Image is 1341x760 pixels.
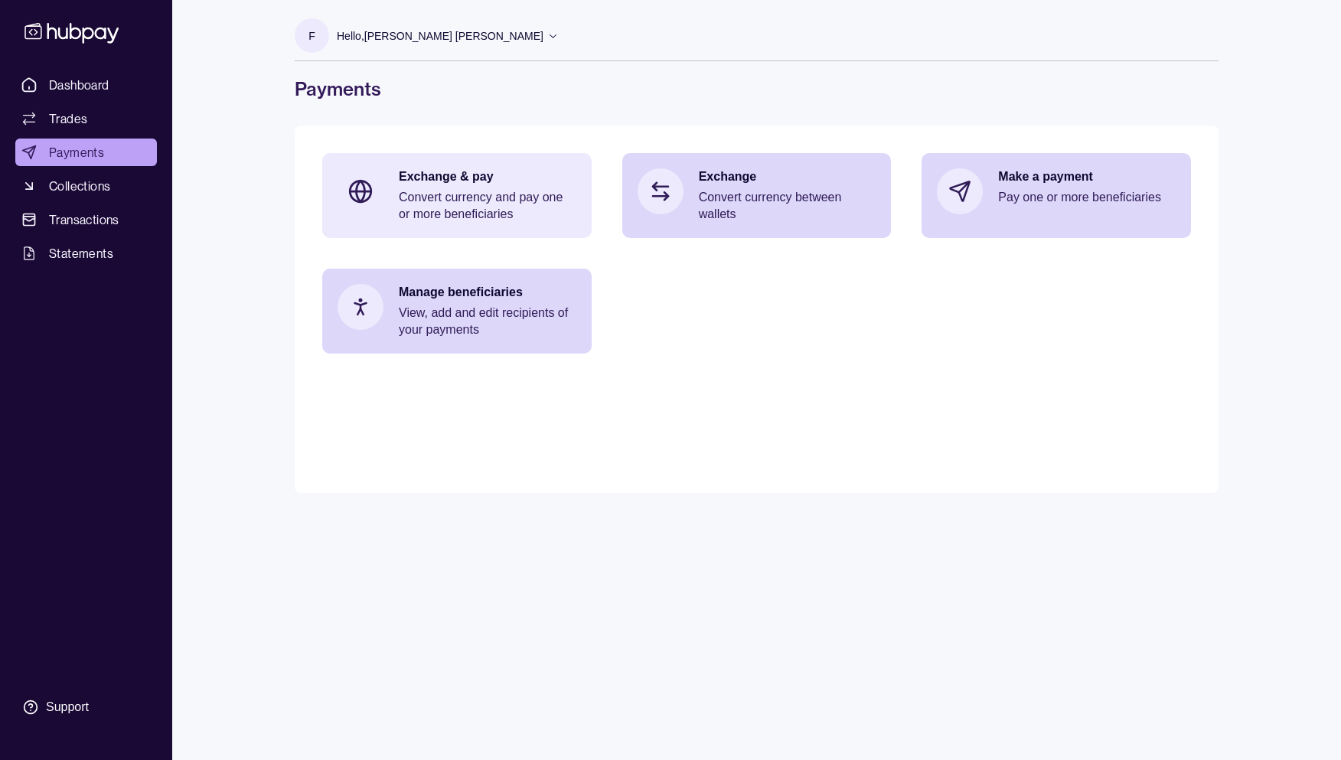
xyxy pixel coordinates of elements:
[49,244,113,263] span: Statements
[15,172,157,200] a: Collections
[998,189,1176,206] p: Pay one or more beneficiaries
[308,28,315,44] p: F
[699,168,876,185] p: Exchange
[15,240,157,267] a: Statements
[15,139,157,166] a: Payments
[337,28,543,44] p: Hello, [PERSON_NAME] [PERSON_NAME]
[15,206,157,233] a: Transactions
[49,109,87,128] span: Trades
[699,189,876,223] p: Convert currency between wallets
[15,691,157,723] a: Support
[49,143,104,161] span: Payments
[15,105,157,132] a: Trades
[49,210,119,229] span: Transactions
[322,269,592,354] a: Manage beneficiariesView, add and edit recipients of your payments
[399,284,576,301] p: Manage beneficiaries
[322,153,592,238] a: Exchange & payConvert currency and pay one or more beneficiaries
[922,153,1191,230] a: Make a paymentPay one or more beneficiaries
[295,77,1219,101] h1: Payments
[622,153,892,238] a: ExchangeConvert currency between wallets
[46,699,89,716] div: Support
[998,168,1176,185] p: Make a payment
[49,177,110,195] span: Collections
[49,76,109,94] span: Dashboard
[399,168,576,185] p: Exchange & pay
[399,305,576,338] p: View, add and edit recipients of your payments
[399,189,576,223] p: Convert currency and pay one or more beneficiaries
[15,71,157,99] a: Dashboard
